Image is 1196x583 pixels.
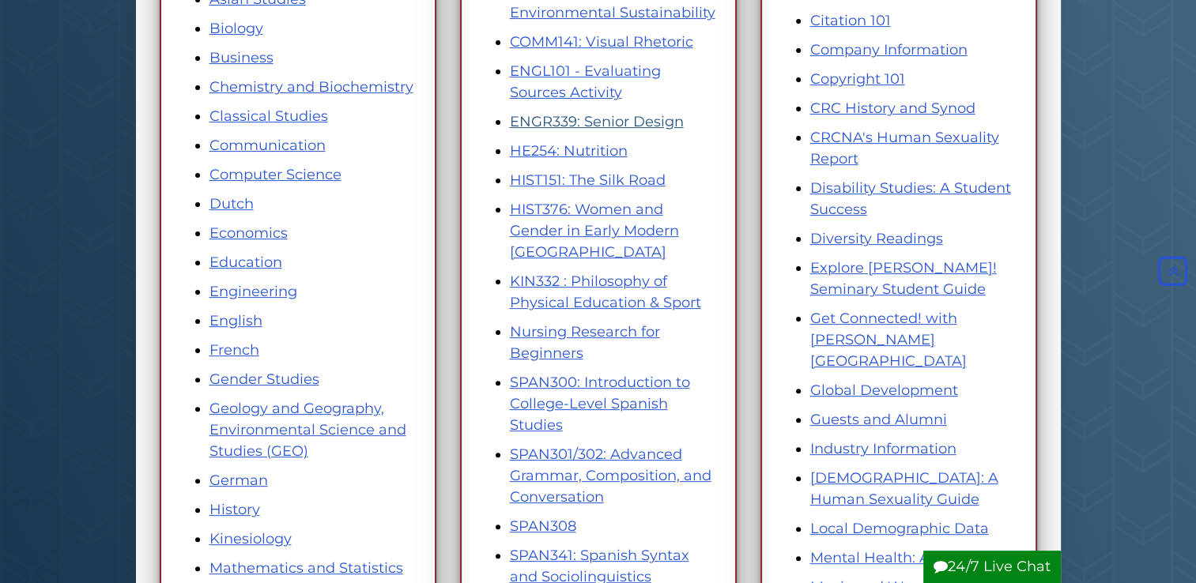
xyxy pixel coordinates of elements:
[810,469,998,508] a: [DEMOGRAPHIC_DATA]: A Human Sexuality Guide
[810,179,1011,218] a: Disability Studies: A Student Success
[209,400,406,460] a: Geology and Geography, Environmental Science and Studies (GEO)
[810,230,943,247] a: Diversity Readings
[510,33,693,51] a: COMM141: Visual Rhetoric
[810,259,997,298] a: Explore [PERSON_NAME]! Seminary Student Guide
[209,49,274,66] a: Business
[510,201,679,261] a: HIST376: Women and Gender in Early Modern [GEOGRAPHIC_DATA]
[810,100,975,117] a: CRC History and Synod
[810,70,905,88] a: Copyright 101
[209,370,319,388] a: Gender Studies
[810,440,956,457] a: Industry Information
[209,224,288,242] a: Economics
[209,312,262,329] a: English
[510,171,666,189] a: HIST151: The Silk Road
[209,472,268,489] a: German
[510,273,701,311] a: KIN332 : Philosophy of Physical Education & Sport
[209,195,254,213] a: Dutch
[810,382,958,399] a: Global Development
[510,62,661,101] a: ENGL101 - Evaluating Sources Activity
[209,78,413,96] a: Chemistry and Biochemistry
[209,20,263,37] a: Biology
[510,517,576,535] a: SPAN308
[209,137,326,154] a: Communication
[1154,263,1192,280] a: Back to Top
[209,283,297,300] a: Engineering
[510,142,628,160] a: HE254: Nutrition
[810,129,999,167] a: CRCNA's Human Sexuality Report
[209,107,328,125] a: Classical Studies
[510,323,660,362] a: Nursing Research for Beginners
[810,41,968,58] a: Company Information
[510,374,690,434] a: SPAN300: Introduction to College-Level Spanish Studies
[209,501,260,518] a: History
[510,446,711,506] a: SPAN301/302: Advanced Grammar, Composition, and Conversation
[209,254,282,271] a: Education
[510,113,684,130] a: ENGR339: Senior Design
[923,551,1061,583] button: 24/7 Live Chat
[810,12,891,29] a: Citation 101
[810,520,989,537] a: Local Demographic Data
[810,310,967,370] a: Get Connected! with [PERSON_NAME][GEOGRAPHIC_DATA]
[209,559,403,577] a: Mathematics and Statistics
[810,411,947,428] a: Guests and Alumni
[810,549,1016,566] a: Mental Health: A CCW Guide
[209,166,341,183] a: Computer Science
[209,530,292,547] a: Kinesiology
[209,341,259,359] a: French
